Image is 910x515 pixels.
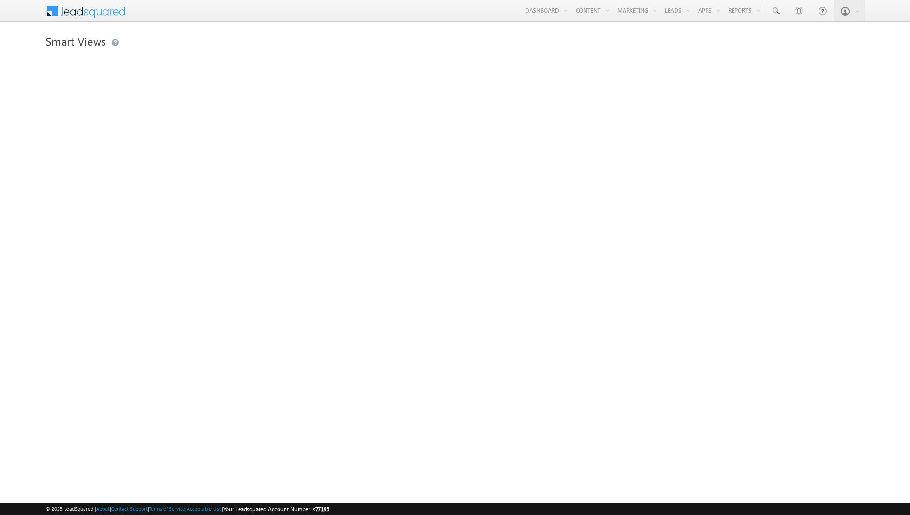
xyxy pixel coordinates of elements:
[149,506,185,512] a: Terms of Service
[45,505,329,514] span: © 2025 LeadSquared | | | | |
[45,33,106,48] span: Smart Views
[223,506,329,513] span: Your Leadsquared Account Number is
[187,506,222,512] a: Acceptable Use
[111,506,148,512] a: Contact Support
[96,506,110,512] a: About
[315,506,329,513] span: 77195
